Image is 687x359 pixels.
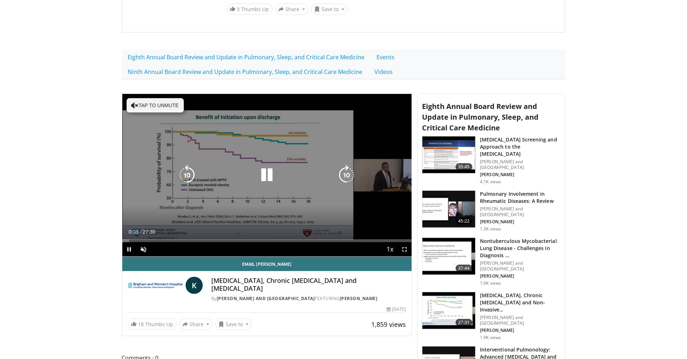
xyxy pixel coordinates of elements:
[122,94,412,257] video-js: Video Player
[180,319,213,330] button: Share
[237,6,240,13] span: 3
[128,277,183,294] img: Brigham and Women's Hospital
[456,218,473,225] span: 45:22
[480,273,560,279] p: [PERSON_NAME]
[480,335,501,340] p: 1.9K views
[480,328,560,333] p: [PERSON_NAME]
[422,101,539,133] span: Eighth Annual Board Review and Update in Pulmonary, Sleep, and Critical Care Medicine
[137,242,151,256] button: Unmute
[422,191,475,228] img: 22df993c-80aa-459f-8d04-e5ae0ee75719.150x105_q85_crop-smart_upscale.jpg
[186,277,203,294] a: K
[480,238,560,259] h3: Nontuberculous Mycobacterial Lung Disease - Challenges in Diagnosis …
[480,226,501,232] p: 1.3K views
[275,4,309,15] button: Share
[371,320,406,329] span: 1,859 views
[456,265,473,272] span: 37:44
[480,260,560,272] p: [PERSON_NAME] and [GEOGRAPHIC_DATA]
[129,229,138,235] span: 0:03
[143,229,155,235] span: 27:30
[122,64,369,79] a: Ninth Annual Board Review and Update in Pulmonary, Sleep, and Critical Care Medicine
[456,319,473,326] span: 27:31
[480,206,560,218] p: [PERSON_NAME] and [GEOGRAPHIC_DATA]
[397,242,412,256] button: Fullscreen
[211,295,406,302] div: By FEATURING
[422,238,560,286] a: 37:44 Nontuberculous Mycobacterial Lung Disease - Challenges in Diagnosis … [PERSON_NAME] and [GE...
[122,242,137,256] button: Pause
[122,239,412,242] div: Progress Bar
[227,4,273,15] a: 3 Thumbs Up
[340,295,378,301] a: [PERSON_NAME]
[422,190,560,232] a: 45:22 Pulmonary Involvement in Rheumatic Diseases: A Review [PERSON_NAME] and [GEOGRAPHIC_DATA] [...
[311,4,348,15] button: Save to
[480,172,560,178] p: [PERSON_NAME]
[128,319,177,330] a: 18 Thumbs Up
[371,50,401,65] a: Events
[140,229,142,235] span: /
[480,136,560,158] h3: [MEDICAL_DATA] Screening and Approach to the [MEDICAL_DATA]
[480,292,560,313] h3: [MEDICAL_DATA], Chronic [MEDICAL_DATA] and Non-Invasive…
[387,306,406,313] div: [DATE]
[217,295,315,301] a: [PERSON_NAME] and [GEOGRAPHIC_DATA]
[369,64,399,79] a: Videos
[480,190,560,205] h3: Pulmonary Involvement in Rheumatic Diseases: A Review
[122,50,371,65] a: Eighth Annual Board Review and Update in Pulmonary, Sleep, and Critical Care Medicine
[422,292,560,340] a: 27:31 [MEDICAL_DATA], Chronic [MEDICAL_DATA] and Non-Invasive… [PERSON_NAME] and [GEOGRAPHIC_DATA...
[480,280,501,286] p: 1.0K views
[480,219,560,225] p: [PERSON_NAME]
[480,159,560,170] p: [PERSON_NAME] and [GEOGRAPHIC_DATA]
[383,242,397,256] button: Playback Rate
[480,179,501,185] p: 4.1K views
[422,292,475,329] img: 99ec9559-3b46-4f95-ab2b-1300b6628284.150x105_q85_crop-smart_upscale.jpg
[422,136,560,185] a: 35:45 [MEDICAL_DATA] Screening and Approach to the [MEDICAL_DATA] [PERSON_NAME] and [GEOGRAPHIC_D...
[422,238,475,275] img: 861a3b58-5b8c-4eac-8ec6-88752ece38d0.150x105_q85_crop-smart_upscale.jpg
[215,319,252,330] button: Save to
[480,315,560,326] p: [PERSON_NAME] and [GEOGRAPHIC_DATA]
[138,321,144,328] span: 18
[422,136,475,174] img: 1019b00a-3ead-468f-a4ec-9f872e6bceae.150x105_q85_crop-smart_upscale.jpg
[127,98,184,113] button: Tap to unmute
[456,163,473,170] span: 35:45
[211,277,406,292] h4: [MEDICAL_DATA], Chronic [MEDICAL_DATA] and [MEDICAL_DATA]
[122,257,412,271] a: Email [PERSON_NAME]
